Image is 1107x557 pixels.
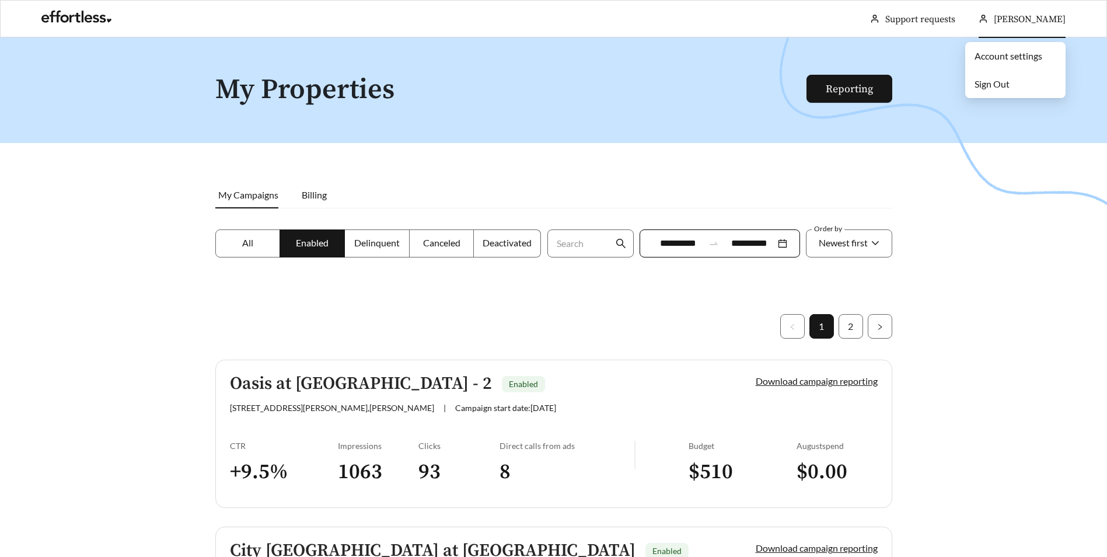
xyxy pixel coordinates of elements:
h1: My Properties [215,75,808,106]
a: Download campaign reporting [756,375,878,387]
div: Impressions [338,441,419,451]
button: Reporting [806,75,892,103]
span: [STREET_ADDRESS][PERSON_NAME] , [PERSON_NAME] [230,403,434,413]
span: search [616,238,626,249]
a: 1 [810,315,833,338]
span: swap-right [708,238,719,249]
span: My Campaigns [218,189,278,200]
button: left [780,314,805,339]
h3: 8 [500,459,634,485]
li: Previous Page [780,314,805,339]
li: 1 [809,314,834,339]
span: Enabled [296,237,329,248]
span: Canceled [423,237,460,248]
li: 2 [839,314,863,339]
img: line [634,441,635,469]
span: Enabled [509,379,538,389]
span: right [876,323,883,330]
span: Newest first [819,237,868,248]
span: Campaign start date: [DATE] [455,403,556,413]
h3: 93 [418,459,500,485]
button: right [868,314,892,339]
div: Clicks [418,441,500,451]
span: to [708,238,719,249]
span: Enabled [652,546,682,556]
a: Support requests [885,13,955,25]
a: Oasis at [GEOGRAPHIC_DATA] - 2Enabled[STREET_ADDRESS][PERSON_NAME],[PERSON_NAME]|Campaign start d... [215,360,892,508]
span: [PERSON_NAME] [994,13,1066,25]
span: Delinquent [354,237,400,248]
h3: + 9.5 % [230,459,338,485]
div: Budget [689,441,797,451]
a: 2 [839,315,862,338]
div: August spend [797,441,878,451]
li: Next Page [868,314,892,339]
h3: 1063 [338,459,419,485]
h5: Oasis at [GEOGRAPHIC_DATA] - 2 [230,374,492,394]
a: Download campaign reporting [756,542,878,553]
span: Deactivated [483,237,532,248]
div: CTR [230,441,338,451]
span: All [242,237,253,248]
span: | [444,403,446,413]
h3: $ 510 [689,459,797,485]
span: Billing [302,189,327,200]
div: Direct calls from ads [500,441,634,451]
span: left [789,323,796,330]
h3: $ 0.00 [797,459,878,485]
a: Reporting [826,82,873,96]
